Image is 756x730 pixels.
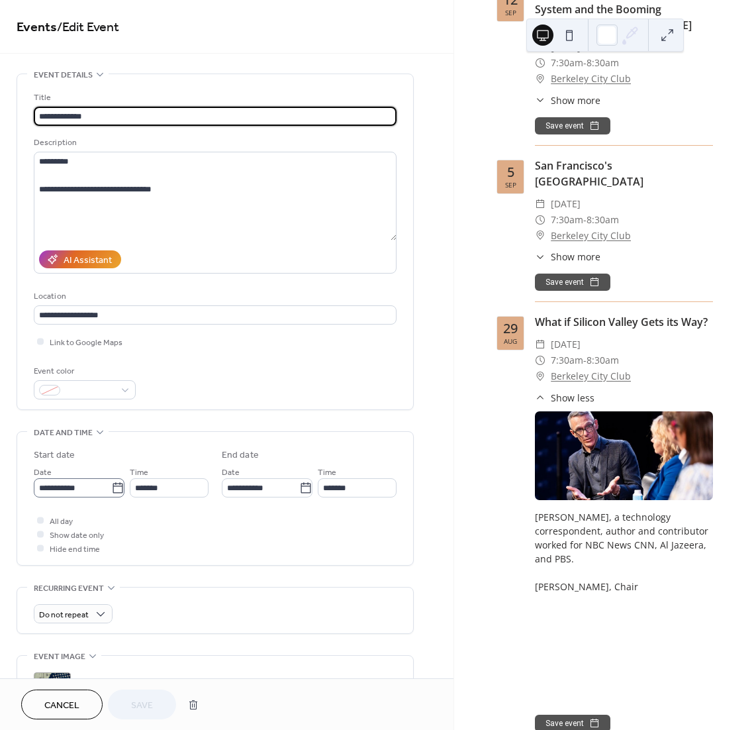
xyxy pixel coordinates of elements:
[222,466,240,480] span: Date
[535,117,610,134] button: Save event
[551,93,600,107] span: Show more
[39,607,89,623] span: Do not repeat
[130,466,148,480] span: Time
[507,166,514,179] div: 5
[535,212,545,228] div: ​
[535,196,545,212] div: ​
[34,364,133,378] div: Event color
[17,15,57,40] a: Events
[551,368,631,384] a: Berkeley City Club
[50,543,100,556] span: Hide end time
[34,582,104,596] span: Recurring event
[551,391,594,405] span: Show less
[535,391,545,405] div: ​
[535,55,545,71] div: ​
[551,71,631,87] a: Berkeley City Club
[587,55,619,71] span: 8:30am
[34,136,394,150] div: Description
[551,250,600,264] span: Show more
[50,336,122,350] span: Link to Google Maps
[535,250,600,264] button: ​Show more
[505,182,516,188] div: Sep
[535,391,594,405] button: ​Show less
[34,672,71,709] div: ;
[583,55,587,71] span: -
[39,250,121,268] button: AI Assistant
[318,466,336,480] span: Time
[503,322,518,335] div: 29
[34,91,394,105] div: Title
[535,93,600,107] button: ​Show more
[504,338,517,344] div: Aug
[34,448,75,462] div: Start date
[50,515,73,529] span: All day
[551,196,581,212] span: [DATE]
[34,426,93,440] span: Date and time
[583,352,587,368] span: -
[551,352,583,368] span: 7:30am
[34,68,93,82] span: Event details
[50,529,104,543] span: Show date only
[222,448,259,462] div: End date
[21,690,103,719] button: Cancel
[34,466,52,480] span: Date
[505,9,516,16] div: Sep
[583,212,587,228] span: -
[535,228,545,244] div: ​
[535,250,545,264] div: ​
[551,212,583,228] span: 7:30am
[535,368,545,384] div: ​
[535,337,545,352] div: ​
[535,352,545,368] div: ​
[535,314,713,330] div: What if Silicon Valley Gets its Way?
[57,15,119,40] span: / Edit Event
[535,71,545,87] div: ​
[535,274,610,291] button: Save event
[535,510,713,705] div: [PERSON_NAME], a technology correspondent, author and contributor worked for NBC News CNN, Al Jaz...
[551,228,631,244] a: Berkeley City Club
[535,93,545,107] div: ​
[551,337,581,352] span: [DATE]
[551,55,583,71] span: 7:30am
[587,212,619,228] span: 8:30am
[535,158,713,189] div: San Francisco's [GEOGRAPHIC_DATA]
[34,650,85,664] span: Event image
[34,289,394,303] div: Location
[64,254,112,268] div: AI Assistant
[44,699,79,713] span: Cancel
[587,352,619,368] span: 8:30am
